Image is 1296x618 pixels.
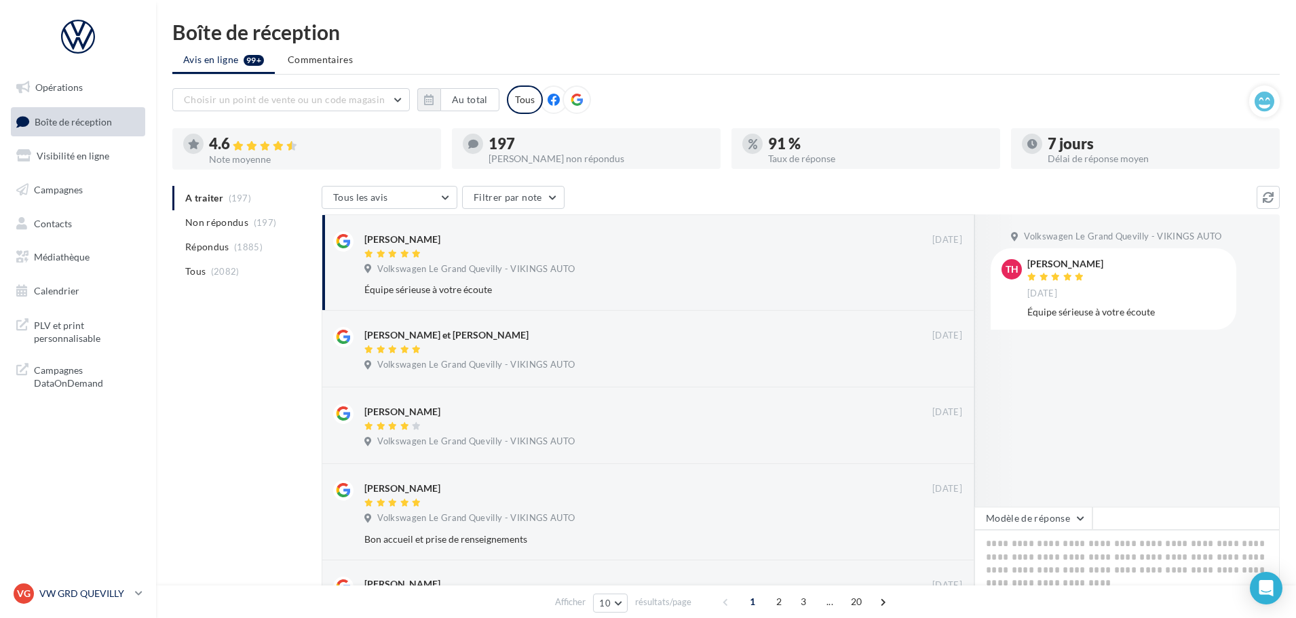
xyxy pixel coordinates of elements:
span: Opérations [35,81,83,93]
span: [DATE] [932,234,962,246]
div: 4.6 [209,136,430,152]
div: [PERSON_NAME] [364,233,440,246]
div: Taux de réponse [768,154,989,163]
span: [DATE] [932,483,962,495]
span: 2 [768,591,790,613]
span: [DATE] [932,579,962,592]
div: 7 jours [1048,136,1269,151]
span: Tous [185,265,206,278]
a: Contacts [8,210,148,238]
div: Bon accueil et prise de renseignements [364,533,874,546]
span: Volkswagen Le Grand Quevilly - VIKINGS AUTO [377,263,575,275]
span: TH [1006,263,1018,276]
span: Volkswagen Le Grand Quevilly - VIKINGS AUTO [377,436,575,448]
div: 91 % [768,136,989,151]
button: Au total [440,88,499,111]
div: [PERSON_NAME] et [PERSON_NAME] [364,328,529,342]
span: Visibilité en ligne [37,150,109,161]
div: [PERSON_NAME] non répondus [489,154,710,163]
span: [DATE] [932,406,962,419]
div: Équipe sérieuse à votre écoute [364,283,874,296]
button: Filtrer par note [462,186,565,209]
a: PLV et print personnalisable [8,311,148,351]
span: Afficher [555,596,586,609]
span: ... [819,591,841,613]
div: 197 [489,136,710,151]
div: [PERSON_NAME] [364,482,440,495]
a: Calendrier [8,277,148,305]
div: Tous [507,85,543,114]
a: Opérations [8,73,148,102]
span: Campagnes [34,184,83,195]
button: 10 [593,594,628,613]
button: Choisir un point de vente ou un code magasin [172,88,410,111]
span: Boîte de réception [35,115,112,127]
span: 3 [793,591,814,613]
button: Au total [417,88,499,111]
span: Volkswagen Le Grand Quevilly - VIKINGS AUTO [377,359,575,371]
span: résultats/page [635,596,691,609]
p: VW GRD QUEVILLY [39,587,130,600]
a: Visibilité en ligne [8,142,148,170]
span: Campagnes DataOnDemand [34,361,140,390]
span: (1885) [234,242,263,252]
span: (2082) [211,266,240,277]
div: [PERSON_NAME] [364,577,440,591]
div: [PERSON_NAME] [1027,259,1103,269]
a: Campagnes [8,176,148,204]
a: Boîte de réception [8,107,148,136]
span: Répondus [185,240,229,254]
span: Volkswagen Le Grand Quevilly - VIKINGS AUTO [1024,231,1221,243]
button: Tous les avis [322,186,457,209]
span: VG [17,587,31,600]
div: Open Intercom Messenger [1250,572,1282,604]
div: Boîte de réception [172,22,1280,42]
span: [DATE] [1027,288,1057,300]
span: 20 [845,591,868,613]
span: Contacts [34,217,72,229]
span: Médiathèque [34,251,90,263]
a: Campagnes DataOnDemand [8,355,148,395]
span: Calendrier [34,285,79,296]
span: 10 [599,598,611,609]
a: VG VW GRD QUEVILLY [11,581,145,606]
div: Note moyenne [209,155,430,164]
span: PLV et print personnalisable [34,316,140,345]
span: Commentaires [288,54,353,65]
span: Tous les avis [333,191,388,203]
span: (197) [254,217,277,228]
div: Équipe sérieuse à votre écoute [1027,305,1225,319]
div: Délai de réponse moyen [1048,154,1269,163]
span: Volkswagen Le Grand Quevilly - VIKINGS AUTO [377,512,575,524]
span: Non répondus [185,216,248,229]
button: Modèle de réponse [974,507,1092,530]
span: 1 [742,591,763,613]
div: [PERSON_NAME] [364,405,440,419]
span: [DATE] [932,330,962,342]
span: Choisir un point de vente ou un code magasin [184,94,385,105]
a: Médiathèque [8,243,148,271]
